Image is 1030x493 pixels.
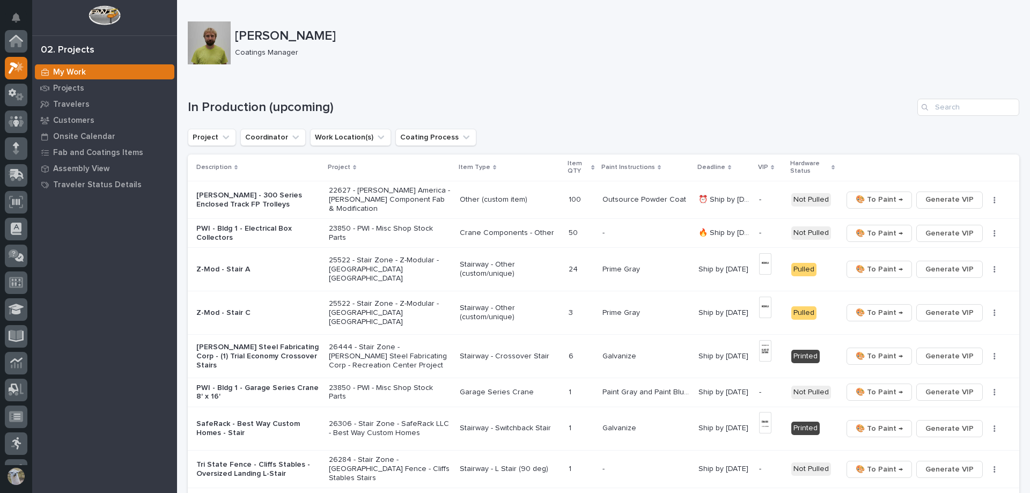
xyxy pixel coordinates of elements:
p: 26284 - Stair Zone - [GEOGRAPHIC_DATA] Fence - Cliffs Stables Stairs [329,455,451,482]
p: 24 [569,263,580,274]
a: Assembly View [32,160,177,176]
p: 23850 - PWI - Misc Shop Stock Parts [329,384,451,402]
p: Z-Mod - Stair C [196,308,320,318]
tr: Z-Mod - Stair A25522 - Stair Zone - Z-Modular - [GEOGRAPHIC_DATA] [GEOGRAPHIC_DATA]Stairway - Oth... [188,248,1019,291]
p: Crane Components - Other [460,229,560,238]
p: 1 [569,422,573,433]
p: Onsite Calendar [53,132,115,142]
p: Galvanize [602,422,638,433]
tr: SafeRack - Best Way Custom Homes - Stair26306 - Stair Zone - SafeRack LLC - Best Way Custom Homes... [188,407,1019,450]
p: SafeRack - Best Way Custom Homes - Stair [196,420,320,438]
p: PWI - Bldg 1 - Electrical Box Collectors [196,224,320,242]
a: My Work [32,64,177,80]
p: - [759,388,783,397]
div: Printed [791,422,820,435]
p: 3 [569,306,575,318]
span: 🎨 To Paint → [856,227,903,240]
p: Paint Gray and Paint Blue* (custom) [602,386,693,397]
button: Coordinator [240,129,306,146]
input: Search [917,99,1019,116]
div: Not Pulled [791,386,831,399]
span: Generate VIP [925,306,974,319]
span: 🎨 To Paint → [856,263,903,276]
p: 50 [569,226,580,238]
p: Ship by [DATE] [698,422,751,433]
button: Generate VIP [916,192,983,209]
p: Ship by [DATE] [698,263,751,274]
tr: Z-Mod - Stair C25522 - Stair Zone - Z-Modular - [GEOGRAPHIC_DATA] [GEOGRAPHIC_DATA]Stairway - Oth... [188,291,1019,335]
tr: Tri State Fence - Cliffs Stables - Oversized Landing L-Stair26284 - Stair Zone - [GEOGRAPHIC_DATA... [188,450,1019,488]
button: 🎨 To Paint → [847,348,912,365]
p: Description [196,161,232,173]
div: Pulled [791,263,816,276]
h1: In Production (upcoming) [188,100,913,115]
a: Fab and Coatings Items [32,144,177,160]
p: Ship by [DATE] [698,306,751,318]
div: Not Pulled [791,193,831,207]
p: Projects [53,84,84,93]
span: 🎨 To Paint → [856,422,903,435]
p: Stairway - Switchback Stair [460,424,560,433]
button: Notifications [5,6,27,29]
p: 26444 - Stair Zone - [PERSON_NAME] Steel Fabricating Corp - Recreation Center Project [329,343,451,370]
span: 🎨 To Paint → [856,386,903,399]
tr: PWI - Bldg 1 - Garage Series Crane 8' x 16'23850 - PWI - Misc Shop Stock PartsGarage Series Crane... [188,378,1019,407]
p: Ship by [DATE] [698,386,751,397]
p: 22627 - [PERSON_NAME] America - [PERSON_NAME] Component Fab & Modification [329,186,451,213]
p: Garage Series Crane [460,388,560,397]
button: Project [188,129,236,146]
p: Fab and Coatings Items [53,148,143,158]
p: Z-Mod - Stair A [196,265,320,274]
p: ⏰ Ship by 8/13/25 [698,193,753,204]
p: Deadline [697,161,725,173]
p: 1 [569,462,573,474]
p: Item Type [459,161,490,173]
p: VIP [758,161,768,173]
span: 🎨 To Paint → [856,350,903,363]
p: 🔥 Ship by 8/15/25 [698,226,753,238]
div: Pulled [791,306,816,320]
p: [PERSON_NAME] - 300 Series Enclosed Track FP Trolleys [196,191,320,209]
p: Paint Instructions [601,161,655,173]
span: Generate VIP [925,193,974,206]
p: My Work [53,68,86,77]
button: Generate VIP [916,225,983,242]
a: Traveler Status Details [32,176,177,193]
button: users-avatar [5,465,27,488]
p: Stairway - L Stair (90 deg) [460,465,560,474]
p: 25522 - Stair Zone - Z-Modular - [GEOGRAPHIC_DATA] [GEOGRAPHIC_DATA] [329,256,451,283]
p: Assembly View [53,164,109,174]
button: 🎨 To Paint → [847,192,912,209]
button: Generate VIP [916,384,983,401]
p: 1 [569,386,573,397]
p: [PERSON_NAME] [235,28,1015,44]
p: Item QTY [568,158,588,178]
p: Stairway - Crossover Stair [460,352,560,361]
span: Generate VIP [925,386,974,399]
p: - [759,195,783,204]
button: Generate VIP [916,348,983,365]
a: Onsite Calendar [32,128,177,144]
span: 🎨 To Paint → [856,193,903,206]
img: Workspace Logo [89,5,120,25]
span: Generate VIP [925,350,974,363]
tr: [PERSON_NAME] - 300 Series Enclosed Track FP Trolleys22627 - [PERSON_NAME] America - [PERSON_NAME... [188,181,1019,219]
div: Printed [791,350,820,363]
button: 🎨 To Paint → [847,461,912,478]
span: Generate VIP [925,263,974,276]
p: Tri State Fence - Cliffs Stables - Oversized Landing L-Stair [196,460,320,479]
p: 100 [569,193,583,204]
span: 🎨 To Paint → [856,463,903,476]
p: Traveler Status Details [53,180,142,190]
button: 🎨 To Paint → [847,384,912,401]
p: [PERSON_NAME] Steel Fabricating Corp - (1) Trial Economy Crossover Stairs [196,343,320,370]
p: Stairway - Other (custom/unique) [460,304,560,322]
span: Generate VIP [925,422,974,435]
button: 🎨 To Paint → [847,420,912,437]
p: 23850 - PWI - Misc Shop Stock Parts [329,224,451,242]
p: - [602,462,607,474]
p: Hardware Status [790,158,829,178]
p: 6 [569,350,576,361]
div: Notifications [13,13,27,30]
